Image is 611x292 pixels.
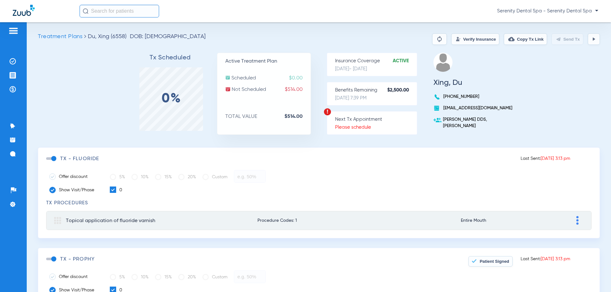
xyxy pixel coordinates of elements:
img: group.svg [54,217,61,224]
p: Insurance Coverage [335,58,417,64]
img: warning.svg [324,108,331,116]
span: $0.00 [289,75,311,81]
span: DOB: [DEMOGRAPHIC_DATA] [130,33,206,40]
button: Verify Insurance [451,33,499,45]
img: Search Icon [83,8,88,14]
label: 20% [178,171,196,183]
img: send.svg [556,37,561,42]
label: Offer discount [49,274,100,280]
img: link-copy.png [508,36,515,42]
label: 5% [110,171,125,183]
p: Scheduled [225,75,311,81]
img: group-dot-blue.svg [576,216,579,225]
input: Search for patients [80,5,159,17]
span: Treatment Plans [38,34,82,39]
img: profile.png [433,53,453,72]
label: 10% [131,171,149,183]
h3: TX - fluoride [60,156,99,162]
h3: Tx Scheduled [123,55,217,61]
p: [EMAIL_ADDRESS][DOMAIN_NAME] [433,105,515,111]
span: Entire Mouth [461,218,529,223]
strong: $2,500.00 [387,87,417,93]
label: Custom [202,171,228,183]
p: [DATE] - [DATE] [335,66,417,72]
span: Procedure Codes: 1 [257,218,416,223]
span: Serenity Dental Spa - Serenity Dental Spa [497,8,598,14]
span: Topical application of fluoride varnish [66,218,155,223]
button: Copy Tx Link [504,33,547,45]
label: 15% [155,271,172,283]
input: e.g. 50% [234,170,266,183]
strong: Active [393,58,417,64]
img: not-scheduled.svg [225,86,231,92]
input: e.g. 50% [234,270,266,283]
mat-expansion-panel-header: Topical application of fluoride varnishProcedure Codes: 1Entire Mouth [46,211,592,230]
img: view signed treatment plan [472,259,480,263]
p: Benefits Remaining [335,87,417,93]
span: Du, Xing (6558) [88,34,127,39]
p: [DATE] 7:39 PM [335,95,417,101]
p: TOTAL VALUE [225,113,311,120]
label: Offer discount [49,173,100,180]
img: Zuub Logo [13,5,35,16]
label: 5% [110,271,125,283]
span: [DATE] 3:13 pm [541,257,570,261]
p: Not Scheduled [225,86,311,93]
label: 10% [131,271,149,283]
img: book.svg [433,105,440,111]
p: Last Sent: [521,256,570,262]
label: 0% [162,96,182,102]
img: Verify Insurance [456,37,461,42]
img: add-user.svg [433,116,441,124]
p: Next Tx Appointment [335,116,417,123]
button: Patient Signed [468,256,513,267]
span: Patient Signed [480,259,509,264]
p: [PHONE_NUMBER] [433,93,515,100]
p: Active Treatment Plan [225,58,311,65]
h3: TX - PROPHY [60,256,95,262]
p: Please schedule [335,124,417,131]
img: voice-call-b.svg [433,93,442,100]
img: play.svg [591,37,596,42]
label: Custom [202,271,228,283]
strong: $514.00 [284,113,311,120]
h3: Xing, Du [433,79,515,86]
img: hamburger-icon [8,27,18,35]
img: scheduled.svg [225,75,230,80]
p: Last Sent: [521,155,570,162]
label: 15% [155,171,172,183]
button: Send Tx [551,33,583,45]
p: [PERSON_NAME] DDS, [PERSON_NAME] [433,116,515,129]
h3: TX Procedures [46,200,592,206]
span: $514.00 [285,86,311,93]
img: Reparse [436,35,443,43]
span: [DATE] 3:13 pm [541,156,570,161]
label: Show Visit/Phase [49,187,100,193]
label: 0 [110,187,122,194]
label: 20% [178,271,196,283]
